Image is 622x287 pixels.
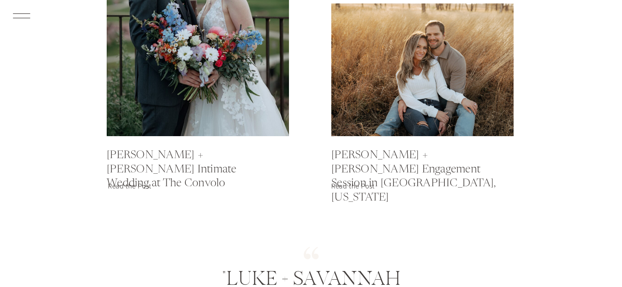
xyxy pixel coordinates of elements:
a: Read the Post [331,180,397,193]
a: [PERSON_NAME] + [PERSON_NAME] Intimate Wedding at The Convolo [107,149,256,180]
a: Read the Post [108,180,174,193]
a: [PERSON_NAME] + [PERSON_NAME] Engagement Session in [GEOGRAPHIC_DATA], [US_STATE] [331,149,505,180]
